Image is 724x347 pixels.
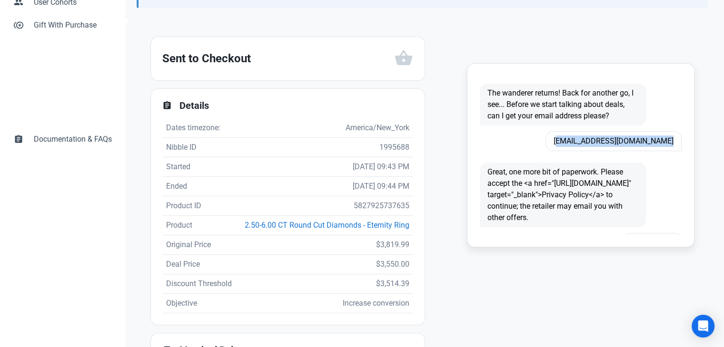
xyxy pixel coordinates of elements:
span: Gift With Purchase [34,19,112,31]
td: Dates timezone: [162,118,237,138]
td: [DATE] 09:44 PM [237,177,413,196]
div: Open Intercom Messenger [692,315,714,337]
h2: Details [179,100,413,111]
h2: Sent to Checkout [162,49,394,68]
td: 5827925737635 [237,196,413,216]
span: $3,514.39 [376,279,409,288]
td: 1995688 [237,138,413,157]
td: Discount Threshold [162,274,237,294]
span: assignment [14,134,23,143]
td: $3,819.99 [237,235,413,255]
span: [EMAIL_ADDRESS][DOMAIN_NAME] [545,131,682,151]
td: [DATE] 09:43 PM [237,157,413,177]
span: Great, one more bit of paperwork. Please accept the <a href="[URL][DOMAIN_NAME]" target="_blank">... [480,163,646,227]
td: Nibble ID [162,138,237,157]
span: The wanderer returns! Back for another go, I see... Before we start talking about deals, can I ge... [480,84,646,125]
td: America/New_York [237,118,413,138]
span: $3,550.00 [376,260,409,269]
span: assignment [162,101,172,110]
td: Objective [162,294,237,313]
td: Increase conversion [237,294,413,313]
a: assignmentDocumentation & FAQs [8,128,118,151]
td: Started [162,157,237,177]
td: Deal Price [162,255,237,274]
span: Yes, all good [623,233,682,253]
span: shopping_basket [394,48,413,67]
td: Product [162,216,237,235]
a: control_point_duplicateGift With Purchase [8,14,118,37]
td: Original Price [162,235,237,255]
a: 2.50-6.00 CT Round Cut Diamonds - Eternity Ring [245,221,409,230]
td: Ended [162,177,237,196]
td: Product ID [162,196,237,216]
span: control_point_duplicate [14,19,23,29]
span: Documentation & FAQs [34,134,112,145]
